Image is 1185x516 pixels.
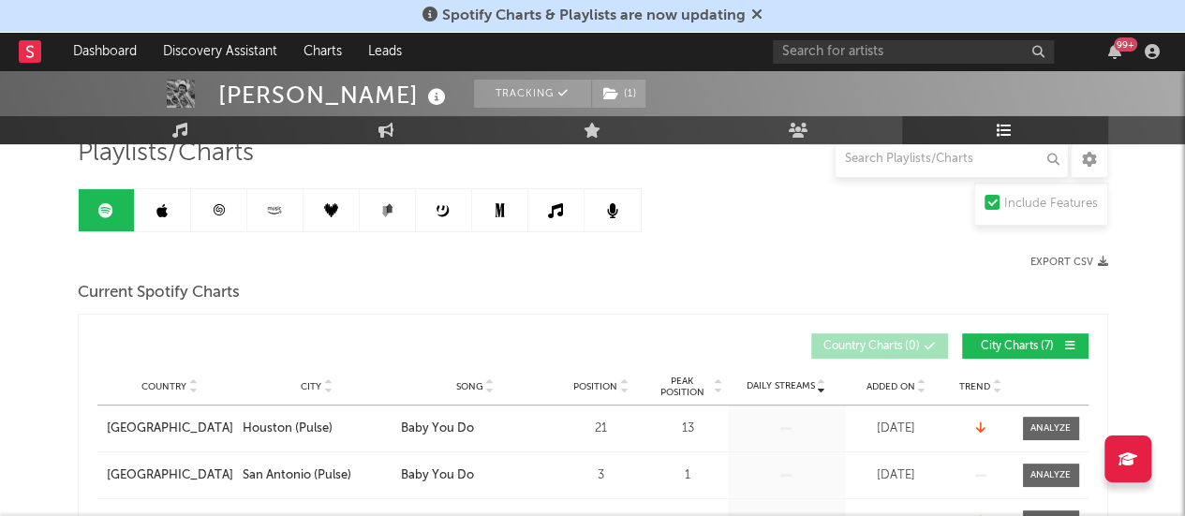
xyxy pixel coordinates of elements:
a: Baby You Do [401,420,550,438]
a: [GEOGRAPHIC_DATA] [107,420,233,438]
span: City [301,381,321,392]
span: Peak Position [653,376,712,398]
button: Country Charts(0) [811,333,948,359]
div: [DATE] [850,466,943,485]
div: Baby You Do [401,466,474,485]
span: Song [456,381,483,392]
div: Houston (Pulse) [243,420,333,438]
div: Baby You Do [401,420,474,438]
button: City Charts(7) [962,333,1089,359]
a: Discovery Assistant [150,33,290,70]
span: Daily Streams [747,379,815,393]
button: 99+ [1108,44,1121,59]
a: Leads [355,33,415,70]
span: ( 1 ) [591,80,646,108]
span: Current Spotify Charts [78,282,240,304]
div: Include Features [1004,193,1098,215]
span: Added On [867,381,915,392]
button: Export CSV [1030,257,1108,268]
span: Country Charts ( 0 ) [823,341,920,352]
input: Search Playlists/Charts [835,140,1069,178]
input: Search for artists [773,40,1054,64]
div: 3 [559,466,644,485]
span: Position [573,381,617,392]
div: [DATE] [850,420,943,438]
a: Dashboard [60,33,150,70]
div: [PERSON_NAME] [218,80,451,111]
a: Houston (Pulse) [243,420,392,438]
a: Baby You Do [401,466,550,485]
button: (1) [592,80,645,108]
span: Country [141,381,186,392]
span: City Charts ( 7 ) [974,341,1060,352]
a: Charts [290,33,355,70]
div: 1 [653,466,723,485]
button: Tracking [474,80,591,108]
div: 13 [653,420,723,438]
div: 21 [559,420,644,438]
div: San Antonio (Pulse) [243,466,351,485]
span: Playlists/Charts [78,142,254,165]
a: San Antonio (Pulse) [243,466,392,485]
a: [GEOGRAPHIC_DATA] [107,466,233,485]
span: Dismiss [751,8,763,23]
div: 99 + [1114,37,1137,52]
span: Trend [959,381,990,392]
span: Spotify Charts & Playlists are now updating [442,8,746,23]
